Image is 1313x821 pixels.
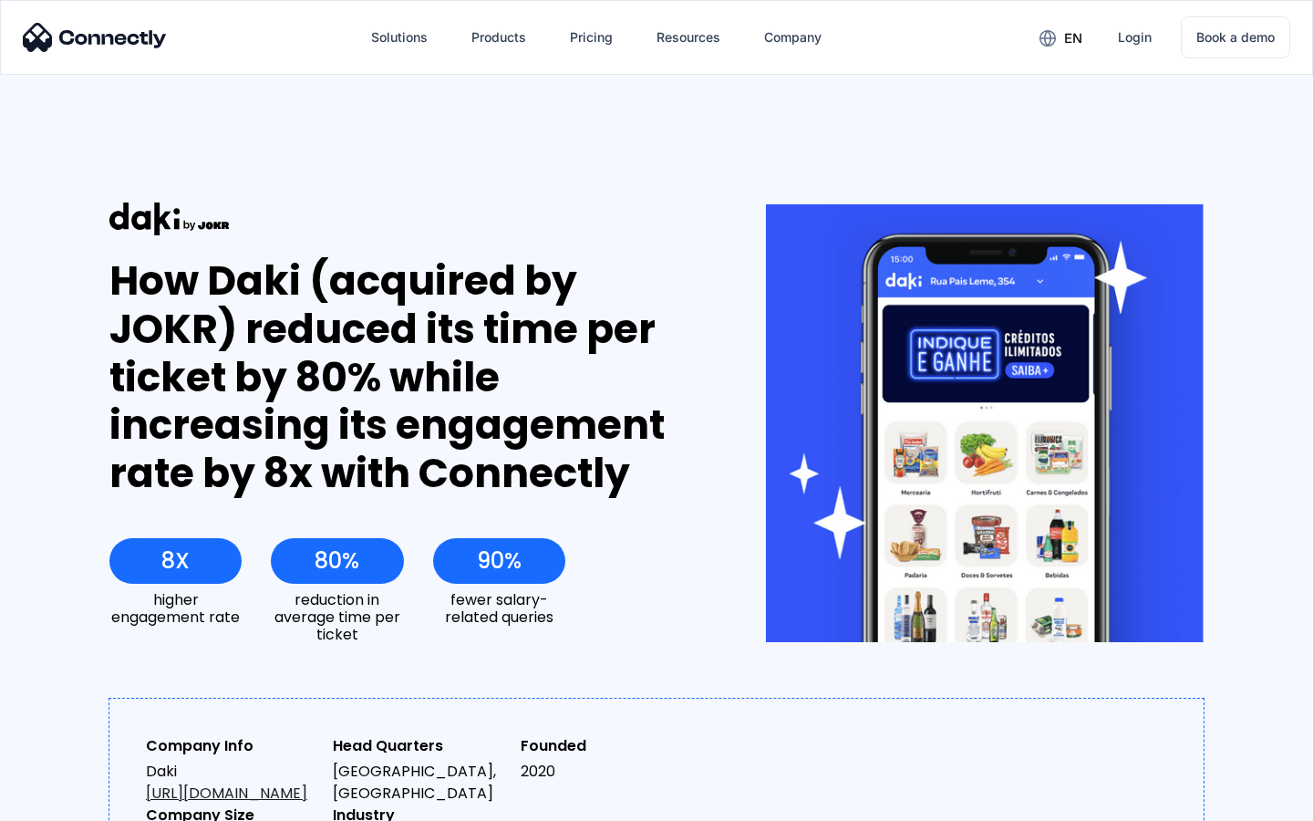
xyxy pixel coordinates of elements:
div: Company Info [146,735,318,757]
a: Book a demo [1181,16,1290,58]
div: How Daki (acquired by JOKR) reduced its time per ticket by 80% while increasing its engagement ra... [109,257,699,498]
div: Company [764,25,822,50]
div: higher engagement rate [109,591,242,626]
div: Resources [642,16,735,59]
div: fewer salary-related queries [433,591,565,626]
div: Pricing [570,25,613,50]
div: 90% [477,548,522,574]
div: reduction in average time per ticket [271,591,403,644]
div: Company [750,16,836,59]
div: Founded [521,735,693,757]
div: 80% [315,548,359,574]
div: en [1025,24,1096,51]
div: [GEOGRAPHIC_DATA], [GEOGRAPHIC_DATA] [333,761,505,805]
a: [URL][DOMAIN_NAME] [146,783,307,804]
div: Resources [656,25,720,50]
aside: Language selected: English [18,789,109,815]
div: Solutions [371,25,428,50]
div: 8X [161,548,190,574]
div: Login [1118,25,1152,50]
div: 2020 [521,761,693,783]
div: en [1064,26,1082,51]
div: Daki [146,761,318,805]
div: Products [471,25,526,50]
div: Solutions [357,16,442,59]
div: Products [457,16,541,59]
ul: Language list [36,789,109,815]
a: Login [1103,16,1166,59]
a: Pricing [555,16,627,59]
img: Connectly Logo [23,23,167,52]
div: Head Quarters [333,735,505,757]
